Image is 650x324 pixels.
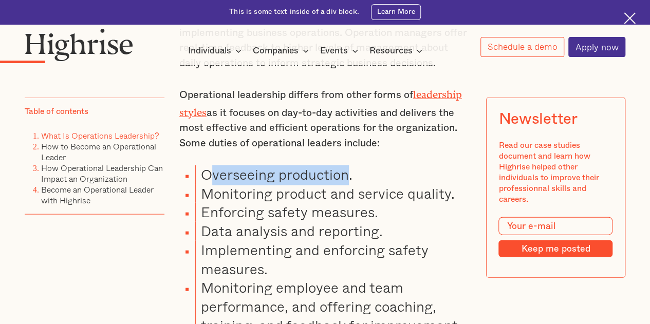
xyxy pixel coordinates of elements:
[195,241,471,279] li: Implementing and enforcing safety measures.
[369,45,425,57] div: Resources
[25,28,133,61] img: Highrise logo
[195,203,471,222] li: Enforcing safety measures.
[179,85,471,151] p: Operational leadership differs from other forms of as it focuses on day-to-day activities and del...
[195,184,471,203] li: Monitoring product and service quality.
[179,89,462,113] a: leadership styles
[41,161,163,184] a: How Operational Leadership Can Impact an Organization
[498,140,612,204] div: Read our case studies document and learn how Highrise helped other individuals to improve their p...
[320,45,361,57] div: Events
[41,129,159,141] a: What Is Operations Leadership?
[253,45,299,57] div: Companies
[498,217,612,257] form: Modal Form
[498,240,612,257] input: Keep me posted
[188,45,245,57] div: Individuals
[188,45,231,57] div: Individuals
[41,140,156,163] a: How to Become an Operational Leader
[369,45,412,57] div: Resources
[41,183,154,206] a: Become an Operational Leader with Highrise
[195,222,471,241] li: Data analysis and reporting.
[624,12,636,24] img: Cross icon
[195,165,471,184] li: Overseeing production.
[498,110,577,127] div: Newsletter
[320,45,348,57] div: Events
[498,217,612,235] input: Your e-mail
[371,4,421,20] a: Learn More
[253,45,312,57] div: Companies
[480,37,564,57] a: Schedule a demo
[568,37,625,57] a: Apply now
[25,106,88,117] div: Table of contents
[229,7,359,17] div: This is some text inside of a div block.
